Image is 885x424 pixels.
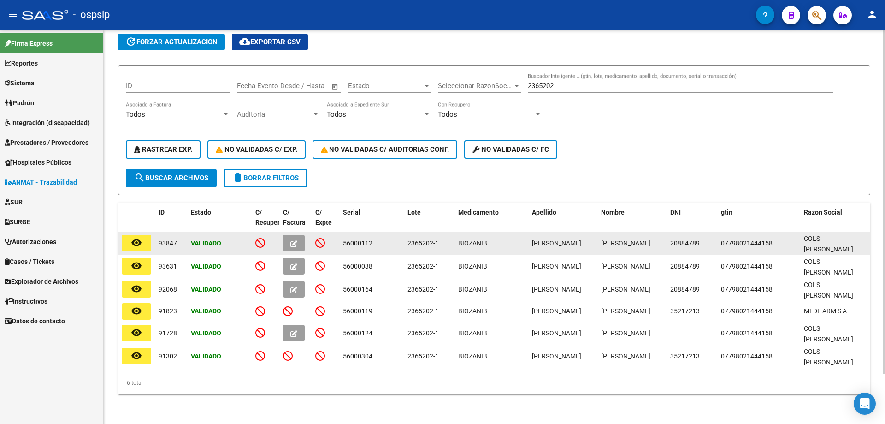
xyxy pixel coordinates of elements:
[343,209,360,216] span: Serial
[721,352,773,360] span: 07798021444158
[73,5,110,25] span: - ospsip
[804,281,853,299] span: COLS [PERSON_NAME]
[532,286,581,293] span: [PERSON_NAME]
[721,286,773,293] span: 07798021444158
[407,263,439,270] span: 2365202-1
[670,352,700,360] span: 35217213
[670,209,681,216] span: DNI
[804,348,853,366] span: COLS [PERSON_NAME]
[717,203,800,243] datatable-header-cell: gtin
[159,307,177,315] span: 91823
[5,38,53,48] span: Firma Express
[131,350,142,361] mat-icon: remove_red_eye
[125,36,136,47] mat-icon: update
[407,286,439,293] span: 2365202-1
[5,78,35,88] span: Sistema
[134,145,192,154] span: Rastrear Exp.
[804,325,853,343] span: COLS [PERSON_NAME]
[134,172,145,183] mat-icon: search
[131,305,142,317] mat-icon: remove_red_eye
[458,307,487,315] span: BIOZANIB
[721,307,773,315] span: 07798021444158
[224,169,307,187] button: Borrar Filtros
[187,203,252,243] datatable-header-cell: Estado
[721,239,773,247] span: 07798021444158
[721,263,773,270] span: 07798021444158
[5,276,78,287] span: Explorador de Archivos
[407,209,421,216] span: Lote
[7,9,18,20] mat-icon: menu
[131,327,142,338] mat-icon: remove_red_eye
[348,82,423,90] span: Estado
[126,169,217,187] button: Buscar Archivos
[5,118,90,128] span: Integración (discapacidad)
[5,197,23,207] span: SUR
[125,38,218,46] span: forzar actualizacion
[804,209,842,216] span: Razon Social
[126,140,201,159] button: Rastrear Exp.
[670,239,700,247] span: 20884789
[327,110,346,119] span: Todos
[458,286,487,293] span: BIOZANIB
[339,203,404,243] datatable-header-cell: Serial
[191,263,221,270] strong: Validado
[464,140,557,159] button: No validadas c/ FC
[601,263,650,270] span: [PERSON_NAME]
[191,286,221,293] strong: Validado
[404,203,454,243] datatable-header-cell: Lote
[407,307,439,315] span: 2365202-1
[283,209,306,227] span: C/ Factura
[131,237,142,248] mat-icon: remove_red_eye
[532,209,556,216] span: Apellido
[343,329,372,337] span: 56000124
[191,307,221,315] strong: Validado
[159,263,177,270] span: 93631
[159,239,177,247] span: 93847
[454,203,528,243] datatable-header-cell: Medicamento
[601,209,625,216] span: Nombre
[5,137,88,148] span: Prestadores / Proveedores
[237,82,267,90] input: Start date
[532,329,581,337] span: [PERSON_NAME]
[800,203,869,243] datatable-header-cell: Razon Social
[407,352,439,360] span: 2365202-1
[239,38,301,46] span: Exportar CSV
[343,352,372,360] span: 56000304
[5,316,65,326] span: Datos de contacto
[252,203,279,243] datatable-header-cell: C/ Recupero
[255,209,283,227] span: C/ Recupero
[458,329,487,337] span: BIOZANIB
[5,237,56,247] span: Autorizaciones
[601,239,650,247] span: [PERSON_NAME]
[5,296,47,306] span: Instructivos
[159,352,177,360] span: 91302
[532,239,581,247] span: [PERSON_NAME]
[131,283,142,294] mat-icon: remove_red_eye
[438,110,457,119] span: Todos
[191,239,221,247] strong: Validado
[343,286,372,293] span: 56000164
[532,307,581,315] span: [PERSON_NAME]
[134,174,208,182] span: Buscar Archivos
[118,371,870,394] div: 6 total
[601,329,650,337] span: [PERSON_NAME]
[601,286,650,293] span: [PERSON_NAME]
[232,172,243,183] mat-icon: delete
[343,263,372,270] span: 56000038
[472,145,549,154] span: No validadas c/ FC
[159,286,177,293] span: 92068
[597,203,667,243] datatable-header-cell: Nombre
[458,352,487,360] span: BIOZANIB
[721,329,773,337] span: 07798021444158
[312,203,339,243] datatable-header-cell: C/ Expte
[670,307,700,315] span: 35217213
[5,257,54,267] span: Casos / Tickets
[532,352,581,360] span: [PERSON_NAME]
[867,9,878,20] mat-icon: person
[804,307,847,315] span: MEDIFARM S A
[804,235,853,253] span: COLS [PERSON_NAME]
[601,352,650,360] span: [PERSON_NAME]
[232,34,308,50] button: Exportar CSV
[239,36,250,47] mat-icon: cloud_download
[118,34,225,50] button: forzar actualizacion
